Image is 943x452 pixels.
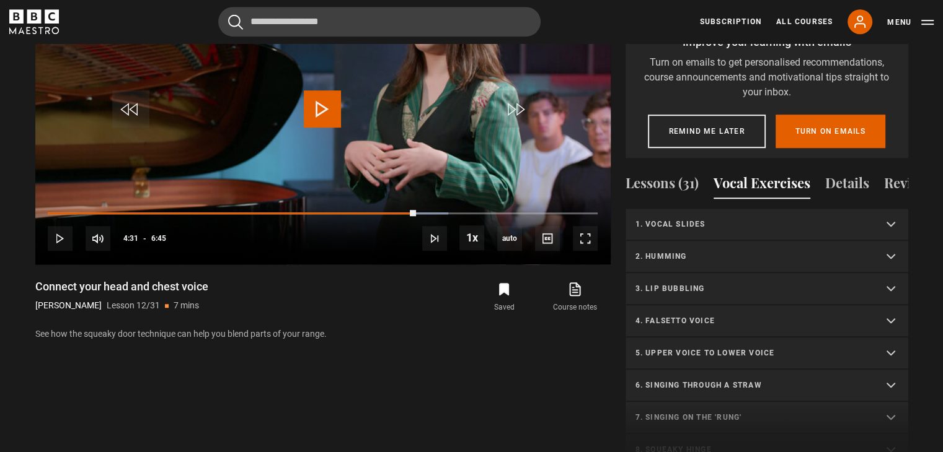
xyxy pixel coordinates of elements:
[228,14,243,30] button: Submit the search query
[635,380,869,391] p: 6. Singing through a straw
[626,370,908,402] summary: 6. Singing through a straw
[626,241,908,273] summary: 2. Humming
[497,226,522,251] span: auto
[35,328,611,341] p: See how the squeaky door technique can help you blend parts of your range.
[535,226,560,251] button: Captions
[48,212,597,215] div: Progress Bar
[497,226,522,251] div: Current quality: 720p
[626,173,699,199] button: Lessons (31)
[469,279,539,315] button: Saved
[626,273,908,305] summary: 3. Lip bubbling
[635,251,869,262] p: 2. Humming
[635,219,869,230] p: 1. Vocal slides
[35,299,102,312] p: [PERSON_NAME]
[700,16,761,27] a: Subscription
[151,227,166,250] span: 6:45
[459,225,484,250] button: Playback Rate
[174,299,199,312] p: 7 mins
[123,227,138,250] span: 4:31
[714,173,810,199] button: Vocal Exercises
[86,226,110,251] button: Mute
[626,337,908,370] summary: 5. Upper voice to lower voice
[635,347,869,359] p: 5. Upper voice to lower voice
[539,279,610,315] a: Course notes
[35,279,208,294] h1: Connect your head and chest voice
[218,7,541,37] input: Search
[422,226,447,251] button: Next Lesson
[825,173,869,199] button: Details
[626,305,908,337] summary: 4. Falsetto voice
[48,226,73,251] button: Play
[887,16,934,28] button: Toggle navigation
[143,234,146,243] span: -
[107,299,160,312] p: Lesson 12/31
[635,55,898,100] p: Turn on emails to get personalised recommendations, course announcements and motivational tips st...
[635,283,869,294] p: 3. Lip bubbling
[776,115,886,148] button: Turn on emails
[626,209,908,241] summary: 1. Vocal slides
[573,226,598,251] button: Fullscreen
[648,115,766,148] button: Remind me later
[635,315,869,326] p: 4. Falsetto voice
[776,16,833,27] a: All Courses
[9,9,59,34] svg: BBC Maestro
